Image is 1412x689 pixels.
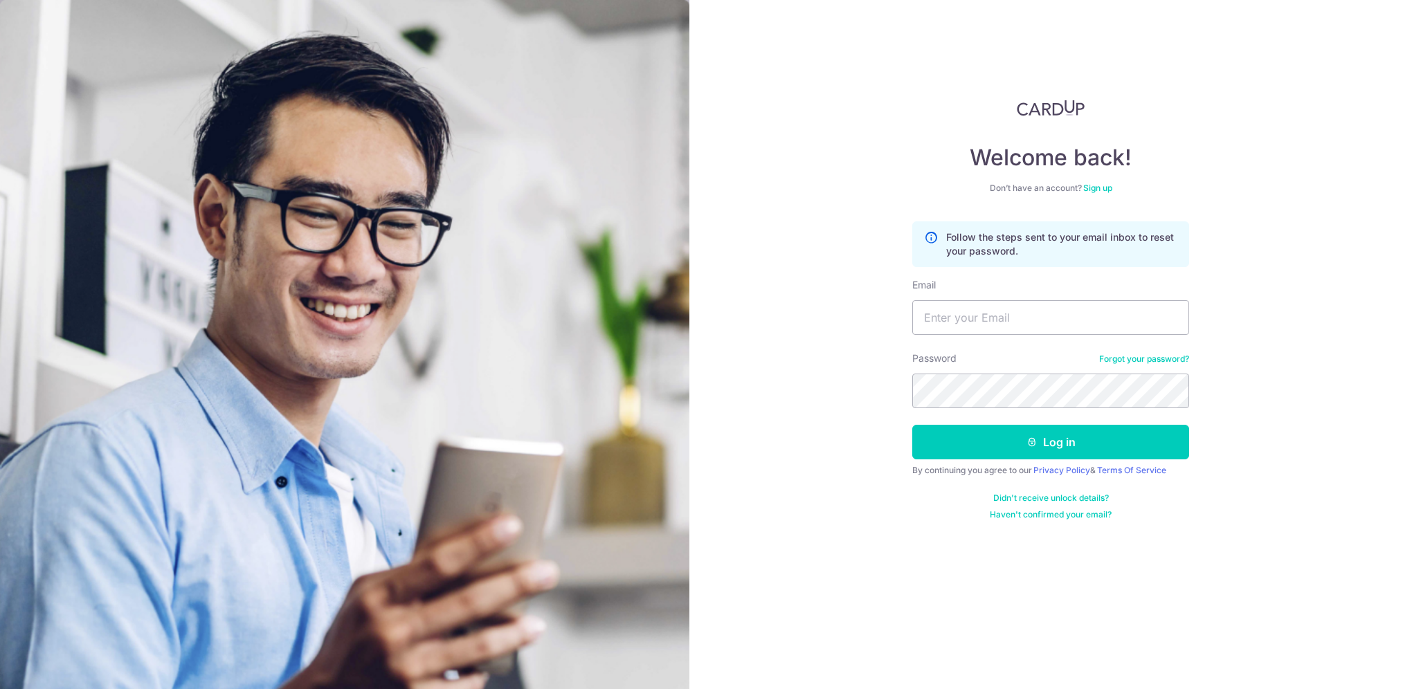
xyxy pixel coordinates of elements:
[1017,100,1085,116] img: CardUp Logo
[912,183,1189,194] div: Don’t have an account?
[993,493,1109,504] a: Didn't receive unlock details?
[1083,183,1112,193] a: Sign up
[946,230,1177,258] p: Follow the steps sent to your email inbox to reset your password.
[1033,465,1090,475] a: Privacy Policy
[912,300,1189,335] input: Enter your Email
[912,425,1189,459] button: Log in
[912,465,1189,476] div: By continuing you agree to our &
[912,144,1189,172] h4: Welcome back!
[1097,465,1166,475] a: Terms Of Service
[990,509,1112,520] a: Haven't confirmed your email?
[1099,353,1189,365] a: Forgot your password?
[912,351,957,365] label: Password
[912,278,936,292] label: Email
